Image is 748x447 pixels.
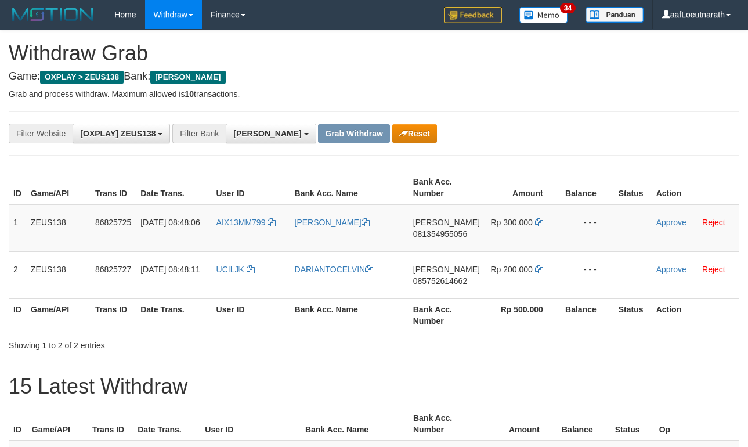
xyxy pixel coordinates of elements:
th: Amount [485,171,561,204]
div: Showing 1 to 2 of 2 entries [9,335,303,351]
th: Balance [561,171,614,204]
th: Trans ID [88,408,133,441]
th: Bank Acc. Name [290,298,409,331]
th: Bank Acc. Name [301,408,409,441]
h4: Game: Bank: [9,71,739,82]
th: ID [9,298,26,331]
span: 86825725 [95,218,131,227]
th: Balance [557,408,610,441]
a: Copy 300000 to clipboard [535,218,543,227]
th: Game/API [26,171,91,204]
th: Rp 500.000 [485,298,561,331]
span: [PERSON_NAME] [413,265,480,274]
th: Bank Acc. Number [409,171,485,204]
span: Copy 081354955056 to clipboard [413,229,467,239]
th: Action [652,298,739,331]
a: Copy 200000 to clipboard [535,265,543,274]
button: Grab Withdraw [318,124,389,143]
th: Bank Acc. Number [409,298,485,331]
span: [OXPLAY] ZEUS138 [80,129,156,138]
img: MOTION_logo.png [9,6,97,23]
span: [PERSON_NAME] [150,71,225,84]
th: Date Trans. [133,408,200,441]
span: AIX13MM799 [216,218,266,227]
th: Date Trans. [136,171,211,204]
th: Bank Acc. Name [290,171,409,204]
td: - - - [561,251,614,298]
th: Status [614,298,652,331]
img: Button%20Memo.svg [519,7,568,23]
th: Trans ID [91,298,136,331]
td: 2 [9,251,26,298]
div: Filter Website [9,124,73,143]
a: [PERSON_NAME] [295,218,370,227]
td: - - - [561,204,614,252]
span: [DATE] 08:48:11 [140,265,200,274]
span: Rp 300.000 [491,218,533,227]
a: Reject [702,265,725,274]
td: ZEUS138 [26,251,91,298]
span: 86825727 [95,265,131,274]
a: UCILJK [216,265,255,274]
th: User ID [200,408,301,441]
td: ZEUS138 [26,204,91,252]
th: Status [614,171,652,204]
a: Approve [656,265,686,274]
span: Rp 200.000 [491,265,533,274]
span: UCILJK [216,265,244,274]
th: Status [610,408,655,441]
span: 34 [560,3,576,13]
th: User ID [212,171,290,204]
strong: 10 [185,89,194,99]
p: Grab and process withdraw. Maximum allowed is transactions. [9,88,739,100]
img: panduan.png [586,7,644,23]
th: Trans ID [91,171,136,204]
img: Feedback.jpg [444,7,502,23]
th: Amount [485,408,557,441]
span: [DATE] 08:48:06 [140,218,200,227]
div: Filter Bank [172,124,226,143]
th: Bank Acc. Number [409,408,485,441]
a: Approve [656,218,686,227]
th: Action [652,171,739,204]
a: Reject [702,218,725,227]
th: Game/API [26,298,91,331]
h1: 15 Latest Withdraw [9,375,739,398]
td: 1 [9,204,26,252]
span: [PERSON_NAME] [413,218,480,227]
button: [OXPLAY] ZEUS138 [73,124,170,143]
h1: Withdraw Grab [9,42,739,65]
th: ID [9,171,26,204]
button: Reset [392,124,437,143]
a: AIX13MM799 [216,218,276,227]
a: DARIANTOCELVIN [295,265,374,274]
span: OXPLAY > ZEUS138 [40,71,124,84]
th: Date Trans. [136,298,211,331]
th: Op [655,408,739,441]
button: [PERSON_NAME] [226,124,316,143]
th: Balance [561,298,614,331]
span: [PERSON_NAME] [233,129,301,138]
span: Copy 085752614662 to clipboard [413,276,467,286]
th: Game/API [27,408,88,441]
th: ID [9,408,27,441]
th: User ID [212,298,290,331]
